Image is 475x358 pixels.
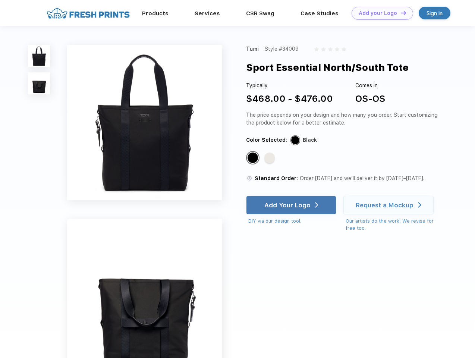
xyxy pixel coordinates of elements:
[264,153,275,163] div: Off White Tan
[265,45,299,53] div: Style #34009
[356,201,413,209] div: Request a Mockup
[335,47,339,51] img: gray_star.svg
[255,175,298,181] span: Standard Order:
[427,9,443,18] div: Sign in
[248,153,258,163] div: Black
[419,7,450,19] a: Sign in
[328,47,333,51] img: gray_star.svg
[315,202,318,208] img: white arrow
[28,45,50,67] img: func=resize&h=100
[44,7,132,20] img: fo%20logo%202.webp
[246,92,333,106] div: $468.00 - $476.00
[418,202,421,208] img: white arrow
[321,47,325,51] img: gray_star.svg
[314,47,319,51] img: gray_star.svg
[300,175,424,181] span: Order [DATE] and we’ll deliver it by [DATE]–[DATE].
[246,136,287,144] div: Color Selected:
[248,217,336,225] div: DIY via our design tool.
[246,111,441,127] div: The price depends on your design and how many you order. Start customizing the product below for ...
[359,10,397,16] div: Add your Logo
[246,175,253,182] img: standard order
[346,217,441,232] div: Our artists do the work! We revise for free too.
[355,92,385,106] div: OS-OS
[67,45,222,200] img: func=resize&h=640
[303,136,317,144] div: Black
[246,60,409,75] div: Sport Essential North/South Tote
[355,82,385,89] div: Comes in
[264,201,311,209] div: Add Your Logo
[142,10,169,17] a: Products
[28,72,50,94] img: func=resize&h=100
[401,11,406,15] img: DT
[246,82,333,89] div: Typically
[342,47,346,51] img: gray_star.svg
[246,45,259,53] div: Tumi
